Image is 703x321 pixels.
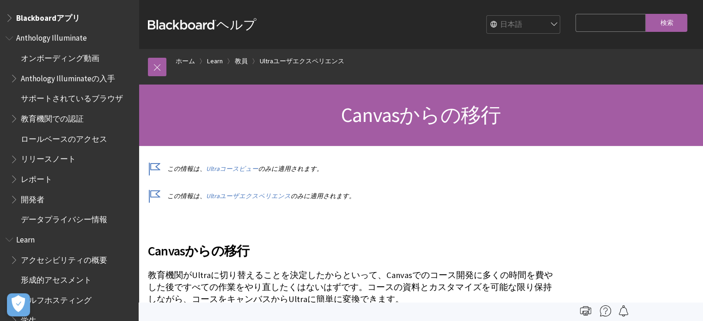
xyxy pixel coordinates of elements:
[148,16,257,33] a: Blackboardヘルプ
[487,16,561,34] select: Site Language Selector
[21,171,52,184] span: レポート
[21,192,44,204] span: 開発者
[6,10,133,26] nav: Book outline for Blackboard App Help
[148,164,557,173] p: この情報は、 のみに適用されます。
[21,273,92,285] span: 形成的アセスメント
[148,192,557,200] p: この情報は、 のみに適用されます。
[260,55,344,67] a: Ultraユーザエクスペリエンス
[600,305,611,316] img: More help
[21,50,99,63] span: オンボーディング動画
[16,10,80,23] span: Blackboardアプリ
[207,55,223,67] a: Learn
[16,232,35,244] span: Learn
[148,269,557,306] p: 教育機関がUltraに切り替えることを決定したからといって、Canvasでのコース開発に多くの時間を費やした後ですべての作業をやり直したくはないはずです。コースの資料とカスタマイズを可能な限り保...
[21,252,107,265] span: アクセシビリティの概要
[618,305,629,316] img: Follow this page
[7,293,30,316] button: Open Preferences
[646,14,687,32] input: 検索
[206,192,291,200] a: Ultraユーザエクスペリエンス
[148,230,557,260] h2: Canvasからの移行
[21,151,76,164] span: リリースノート
[16,30,87,43] span: Anthology Illuminate
[176,55,195,67] a: ホーム
[580,305,591,316] img: Print
[21,111,84,123] span: 教育機関での認証
[148,20,216,30] strong: Blackboard
[21,71,115,83] span: Anthology Illuminateの入手
[21,131,107,144] span: ロールベースのアクセス
[341,102,501,127] span: Canvasからの移行
[206,165,258,173] a: Ultraコースビュー
[21,91,123,103] span: サポートされているブラウザ
[21,292,92,305] span: セルフホスティング
[6,30,133,228] nav: Book outline for Anthology Illuminate
[235,55,248,67] a: 教員
[21,212,107,224] span: データプライバシー情報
